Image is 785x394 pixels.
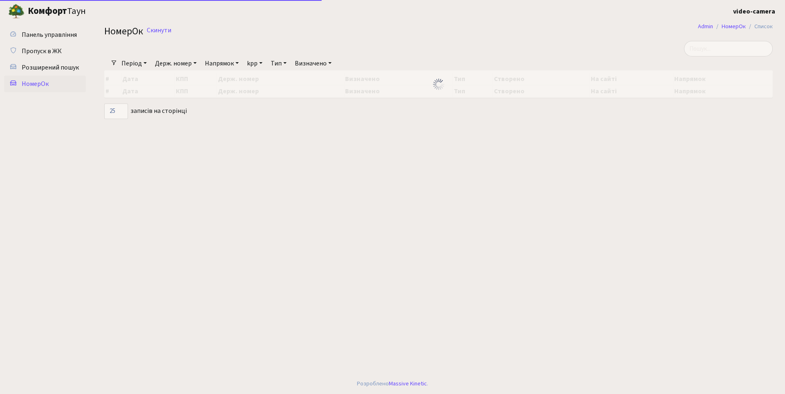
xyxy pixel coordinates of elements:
img: logo.png [8,3,25,20]
a: Розширений пошук [4,59,86,76]
a: Massive Kinetic [389,379,427,388]
select: записів на сторінці [104,104,128,119]
a: Напрямок [202,56,242,70]
li: Список [746,22,773,31]
a: Admin [698,22,713,31]
span: Таун [28,5,86,18]
span: Панель управління [22,30,77,39]
a: Період [118,56,150,70]
a: Держ. номер [152,56,200,70]
span: Розширений пошук [22,63,79,72]
a: Визначено [292,56,335,70]
a: Тип [267,56,290,70]
a: video-camera [733,7,775,16]
b: Комфорт [28,5,67,18]
label: записів на сторінці [104,104,187,119]
a: НомерОк [4,76,86,92]
a: Пропуск в ЖК [4,43,86,59]
a: Скинути [147,27,171,34]
img: Обробка... [432,78,445,91]
a: Панель управління [4,27,86,43]
span: НомерОк [22,79,49,88]
input: Пошук... [684,41,773,56]
span: Пропуск в ЖК [22,47,62,56]
a: kpp [244,56,266,70]
button: Переключити навігацію [102,5,123,18]
span: НомерОк [104,24,143,38]
a: НомерОк [722,22,746,31]
nav: breadcrumb [686,18,785,35]
div: Розроблено . [357,379,428,388]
